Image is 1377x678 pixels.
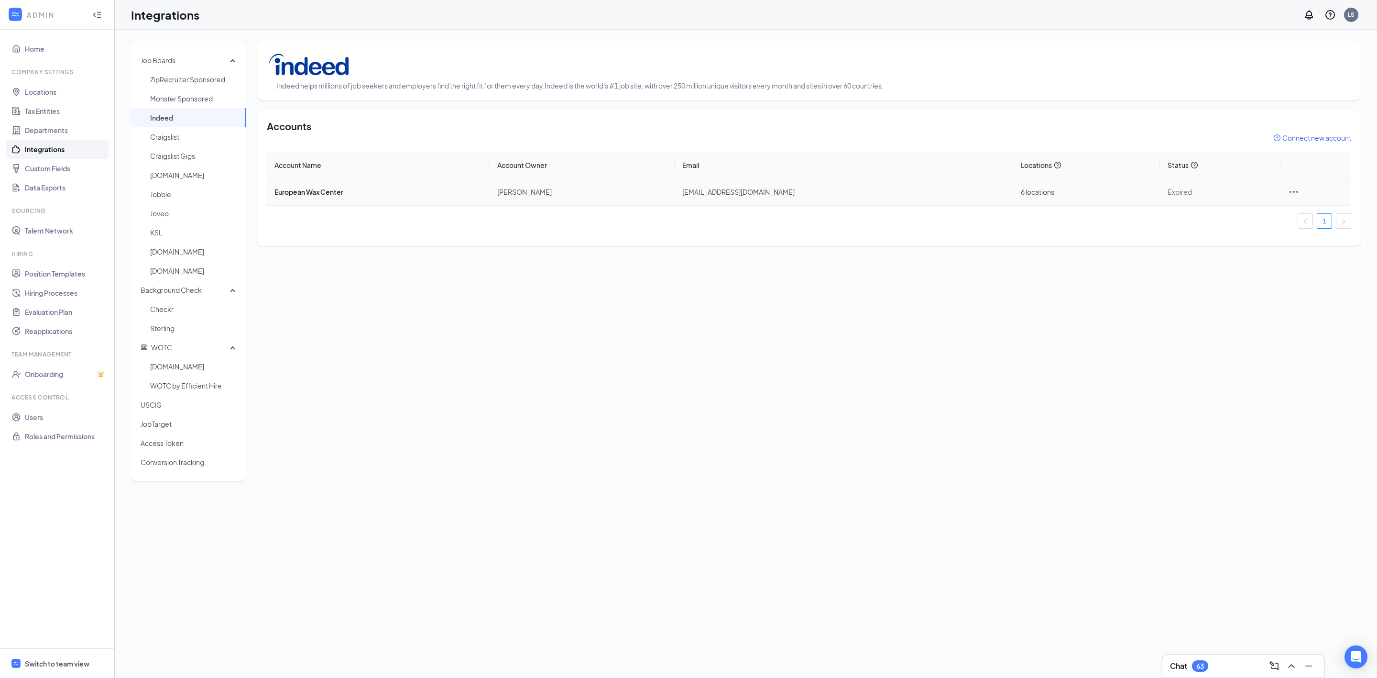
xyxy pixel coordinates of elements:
[141,453,239,472] span: Conversion Tracking
[150,357,239,376] span: [DOMAIN_NAME]
[25,283,107,302] a: Hiring Processes
[1348,11,1355,19] div: LS
[141,56,175,65] span: Job Boards
[25,264,107,283] a: Position Templates
[1168,188,1192,196] span: Expired
[150,127,239,146] span: Craigslist
[274,188,343,196] span: European Wax Center
[1336,213,1351,229] button: right
[1288,186,1300,198] svg: Ellipses
[1324,9,1336,21] svg: QuestionInfo
[1274,134,1280,141] span: plus-circle
[1336,213,1351,229] li: Next Page
[1021,160,1052,170] span: Locations
[11,393,105,401] div: Access control
[151,343,172,352] span: WOTC
[1341,219,1346,224] span: right
[141,433,239,453] span: Access Token
[1282,133,1351,143] span: Connect new account
[1317,213,1332,229] li: 1
[11,207,105,215] div: Sourcing
[150,89,239,108] span: Monster Sponsored
[150,242,239,261] span: [DOMAIN_NAME]
[150,204,239,223] span: Joveo
[1301,658,1316,674] button: Minimize
[1267,658,1282,674] button: ComposeMessage
[682,188,795,196] span: [EMAIL_ADDRESS][DOMAIN_NAME]
[150,146,239,166] span: Craigslist Gigs
[1196,662,1204,670] div: 63
[92,10,102,20] svg: Collapse
[25,427,107,446] a: Roles and Permissions
[150,261,239,280] span: [DOMAIN_NAME]
[675,152,1013,178] th: Email
[1303,660,1314,672] svg: Minimize
[141,286,202,294] span: Background Check
[150,166,239,185] span: [DOMAIN_NAME]
[1344,645,1367,668] div: Open Intercom Messenger
[131,7,199,23] h1: Integrations
[25,101,107,121] a: Tax Entities
[13,660,19,667] svg: WorkstreamLogo
[150,319,239,338] span: Sterling
[25,659,89,668] div: Switch to team view
[1268,660,1280,672] svg: ComposeMessage
[274,161,321,169] span: Account Name
[1298,213,1313,229] li: Previous Page
[1191,162,1198,168] span: question-circle
[141,414,239,433] span: JobTarget
[1303,9,1315,21] svg: Notifications
[1021,188,1054,196] span: 6 locations
[11,350,105,358] div: Team Management
[1170,661,1187,671] h3: Chat
[497,188,552,196] span: [PERSON_NAME]
[25,322,107,341] a: Reapplications
[25,82,107,101] a: Locations
[11,250,105,258] div: Hiring
[25,365,107,384] a: OnboardingCrown
[25,221,107,240] a: Talent Network
[25,178,107,197] a: Data Exports
[490,152,675,178] th: Account Owner
[25,408,107,427] a: Users
[267,120,1351,133] h4: Accounts
[25,39,107,58] a: Home
[141,344,147,350] svg: Government
[150,300,239,319] span: Checkr
[1168,160,1189,170] span: Status
[1317,214,1332,228] a: 1
[25,302,107,322] a: Evaluation Plan
[1284,658,1299,674] button: ChevronUp
[1298,213,1313,229] button: left
[150,223,239,242] span: KSL
[11,10,20,19] svg: WorkstreamLogo
[25,159,107,178] a: Custom Fields
[1286,660,1297,672] svg: ChevronUp
[1054,162,1061,168] span: question-circle
[150,376,239,395] span: WOTC by Efficient Hire
[150,108,239,127] span: Indeed
[11,68,105,76] div: Company Settings
[276,81,884,90] span: Indeed helps millions of job seekers and employers find the right fit for them every day.Indeed i...
[27,10,84,20] div: ADMIN
[150,70,239,89] span: ZipRecruiter Sponsored
[25,121,107,140] a: Departments
[141,395,239,414] span: USCIS
[150,185,239,204] span: Jobble
[25,140,107,159] a: Integrations
[1302,219,1308,224] span: left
